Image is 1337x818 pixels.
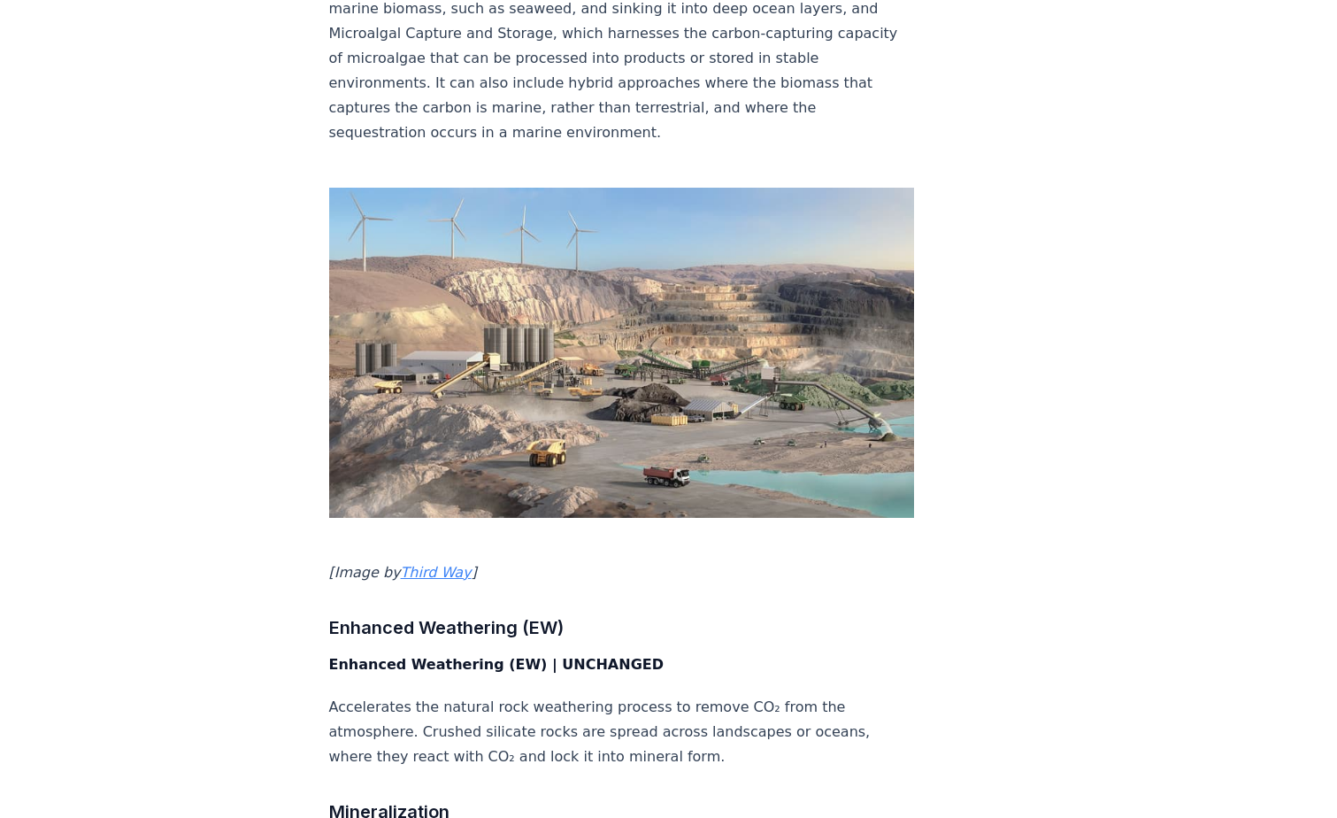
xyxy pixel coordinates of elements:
[329,656,664,673] strong: Enhanced Weathering (EW) | UNCHANGED
[401,564,472,581] a: Third Way
[329,188,915,517] img: blog post image
[329,564,477,581] em: [Image by ]
[329,695,915,769] p: Accelerates the natural rock weathering process to remove CO₂ from the atmosphere. Crushed silica...
[329,613,915,642] h3: Enhanced Weathering (EW)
